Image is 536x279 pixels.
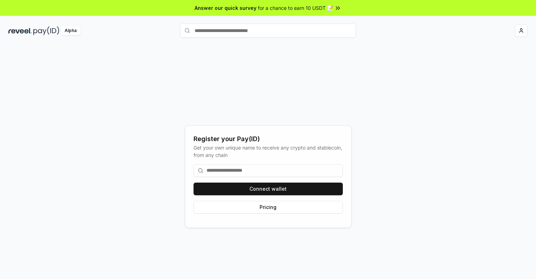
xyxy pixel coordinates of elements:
span: Answer our quick survey [195,4,256,12]
button: Pricing [194,201,343,214]
div: Register your Pay(ID) [194,134,343,144]
span: for a chance to earn 10 USDT 📝 [258,4,333,12]
img: reveel_dark [8,26,32,35]
div: Get your own unique name to receive any crypto and stablecoin, from any chain [194,144,343,159]
button: Connect wallet [194,183,343,195]
div: Alpha [61,26,80,35]
img: pay_id [33,26,59,35]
